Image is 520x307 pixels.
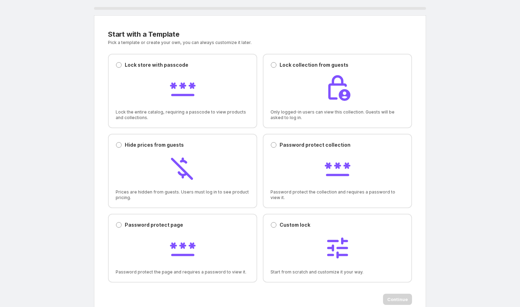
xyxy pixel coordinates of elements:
span: Only logged-in users can view this collection. Guests will be asked to log in. [270,109,404,120]
p: Custom lock [280,221,310,228]
p: Password protect collection [280,141,351,148]
p: Password protect page [125,221,183,228]
p: Lock store with passcode [125,61,188,68]
img: Password protect page [169,234,197,262]
span: Lock the entire catalog, requiring a passcode to view products and collections. [116,109,250,120]
span: Start from scratch and customize it your way. [270,269,404,275]
span: Password protect the page and requires a password to view it. [116,269,250,275]
img: Lock collection from guests [324,74,352,102]
img: Password protect collection [324,154,352,182]
img: Custom lock [324,234,352,262]
p: Lock collection from guests [280,61,348,68]
p: Pick a template or create your own, you can always customize it later. [108,40,329,45]
span: Start with a Template [108,30,180,38]
span: Prices are hidden from guests. Users must log in to see product pricing. [116,189,250,200]
img: Lock store with passcode [169,74,197,102]
img: Hide prices from guests [169,154,197,182]
p: Hide prices from guests [125,141,184,148]
span: Password protect the collection and requires a password to view it. [270,189,404,200]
